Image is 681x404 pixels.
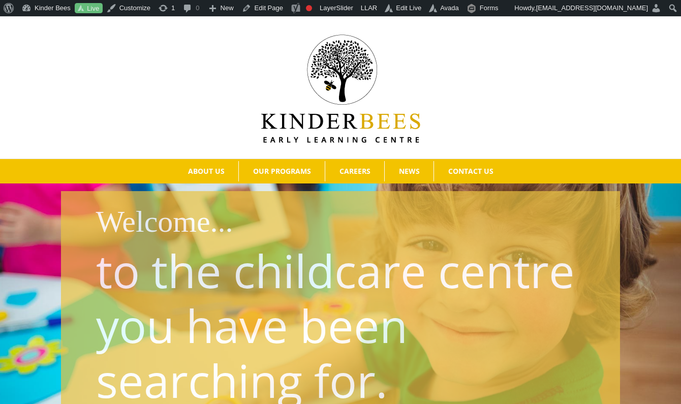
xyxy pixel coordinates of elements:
[306,5,312,11] div: Focus keyphrase not set
[339,168,370,175] span: CAREERS
[448,168,493,175] span: CONTACT US
[96,200,613,243] h1: Welcome...
[261,35,420,143] img: Kinder Bees Logo
[536,4,648,12] span: [EMAIL_ADDRESS][DOMAIN_NAME]
[188,168,225,175] span: ABOUT US
[325,161,384,181] a: CAREERS
[253,168,311,175] span: OUR PROGRAMS
[385,161,434,181] a: NEWS
[15,159,666,183] nav: Main Menu
[174,161,238,181] a: ABOUT US
[239,161,325,181] a: OUR PROGRAMS
[434,161,507,181] a: CONTACT US
[75,3,103,14] a: Live
[399,168,420,175] span: NEWS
